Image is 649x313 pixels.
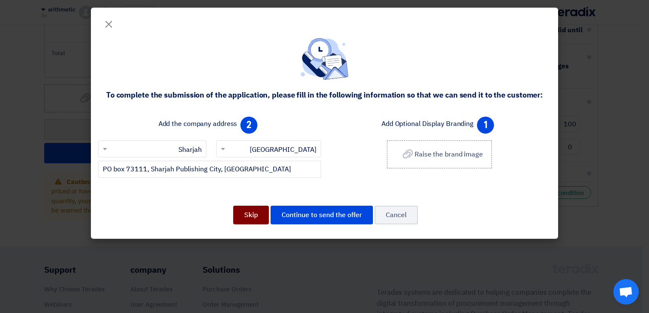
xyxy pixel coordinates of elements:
button: Skip [233,206,269,224]
div: Open chat [613,279,639,305]
span: Raise the brand image [415,149,483,159]
button: Cancel [375,206,418,224]
font: Add Optional Display Branding [381,119,474,129]
span: × [104,11,114,36]
div: To complete the submission of the application, please fill in the following information so that w... [106,90,543,100]
span: 2 [240,117,257,134]
button: Close [97,14,121,31]
button: Continue to send the offer [271,206,373,224]
span: 1 [477,117,494,134]
label: Add the company address [158,119,237,129]
input: Add an address [98,161,321,178]
img: empty_state_contact.svg [301,38,348,80]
